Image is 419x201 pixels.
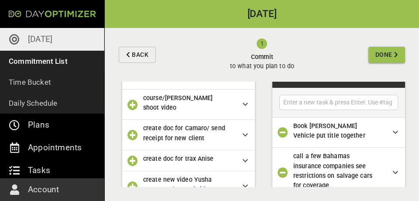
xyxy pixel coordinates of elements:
p: Appointments [28,141,82,155]
span: Commit [230,52,294,62]
p: Time Bucket [9,76,51,88]
button: Done [368,47,405,63]
p: Plans [28,118,49,132]
span: call a few Bahamas insurance companies see restrictions on salvage cars for coverage [293,152,372,189]
div: course/[PERSON_NAME] shoot video [122,90,255,120]
p: Tasks [28,163,50,177]
span: Done [375,49,392,60]
input: Enter a new task & press Enter. Use #tag to add tags. [282,97,396,108]
button: Back [119,47,156,63]
img: Day Optimizer [9,10,96,17]
text: 1 [261,40,264,47]
span: Book [PERSON_NAME] Vehicle put title together [293,122,365,139]
button: Committo what you plan to do [159,28,365,82]
p: Commitment List [9,55,68,67]
p: to what you plan to do [230,62,294,71]
span: course/[PERSON_NAME] shoot video [143,94,213,111]
span: create doc for trax Anise [143,155,214,162]
p: Daily Schedule [9,97,58,109]
span: Back [132,49,148,60]
span: create new video Yusha course and rest of videos [143,176,216,193]
div: create doc for trax Anise [122,150,255,171]
p: Account [28,183,59,197]
div: create doc for Camaro/ send receipt for new client [122,120,255,150]
h2: [DATE] [105,9,419,19]
div: call a few Bahamas insurance companies see restrictions on salvage cars for coverage [272,148,405,198]
div: Book [PERSON_NAME] Vehicle put title together [272,118,405,148]
p: [DATE] [28,32,52,46]
span: create doc for Camaro/ send receipt for new client [143,125,225,141]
